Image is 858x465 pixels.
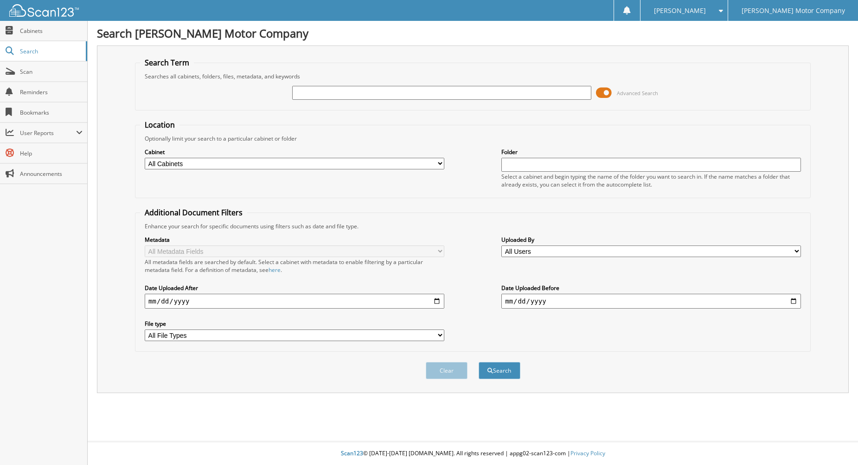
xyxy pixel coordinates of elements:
[20,27,83,35] span: Cabinets
[20,109,83,116] span: Bookmarks
[20,68,83,76] span: Scan
[9,4,79,17] img: scan123-logo-white.svg
[20,47,81,55] span: Search
[501,148,801,156] label: Folder
[20,170,83,178] span: Announcements
[341,449,363,457] span: Scan123
[140,120,179,130] legend: Location
[140,72,806,80] div: Searches all cabinets, folders, files, metadata, and keywords
[145,148,444,156] label: Cabinet
[501,284,801,292] label: Date Uploaded Before
[140,135,806,142] div: Optionally limit your search to a particular cabinet or folder
[501,236,801,244] label: Uploaded By
[617,90,658,97] span: Advanced Search
[570,449,605,457] a: Privacy Policy
[97,26,849,41] h1: Search [PERSON_NAME] Motor Company
[140,58,194,68] legend: Search Term
[20,149,83,157] span: Help
[140,207,247,218] legend: Additional Document Filters
[20,129,76,137] span: User Reports
[269,266,281,274] a: here
[145,236,444,244] label: Metadata
[654,8,706,13] span: [PERSON_NAME]
[742,8,845,13] span: [PERSON_NAME] Motor Company
[20,88,83,96] span: Reminders
[88,442,858,465] div: © [DATE]-[DATE] [DOMAIN_NAME]. All rights reserved | appg02-scan123-com |
[145,320,444,328] label: File type
[145,258,444,274] div: All metadata fields are searched by default. Select a cabinet with metadata to enable filtering b...
[145,284,444,292] label: Date Uploaded After
[479,362,520,379] button: Search
[426,362,467,379] button: Clear
[501,173,801,188] div: Select a cabinet and begin typing the name of the folder you want to search in. If the name match...
[140,222,806,230] div: Enhance your search for specific documents using filters such as date and file type.
[145,294,444,309] input: start
[501,294,801,309] input: end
